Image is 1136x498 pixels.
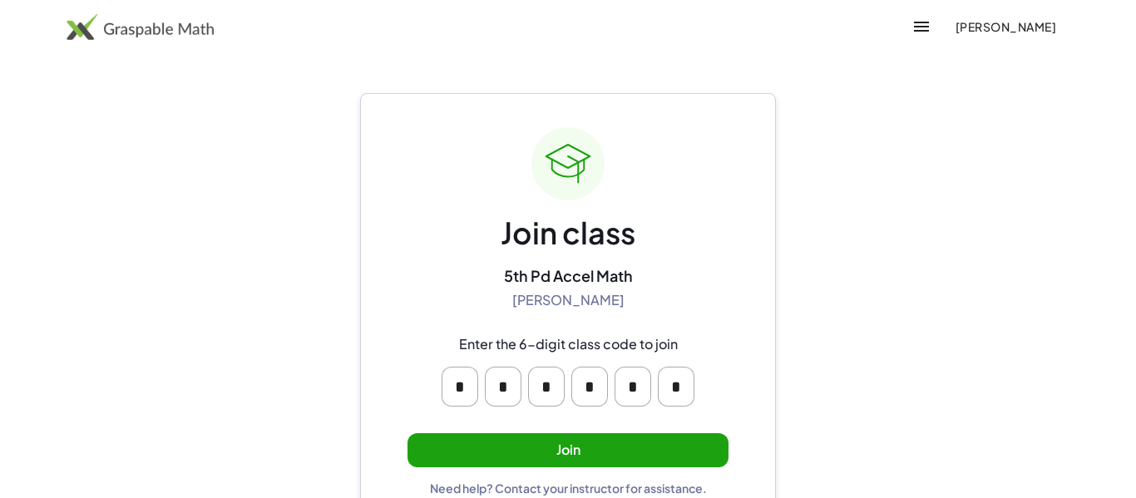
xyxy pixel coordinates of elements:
div: Enter the 6-digit class code to join [459,336,678,353]
button: Join [407,433,729,467]
input: Please enter OTP character 5 [615,367,651,407]
div: [PERSON_NAME] [512,292,625,309]
input: Please enter OTP character 2 [485,367,521,407]
input: Please enter OTP character 1 [442,367,478,407]
button: [PERSON_NAME] [941,12,1069,42]
div: Join class [501,214,635,253]
input: Please enter OTP character 6 [658,367,694,407]
div: 5th Pd Accel Math [504,266,633,285]
input: Please enter OTP character 4 [571,367,608,407]
div: Need help? Contact your instructor for assistance. [430,481,707,496]
input: Please enter OTP character 3 [528,367,565,407]
span: [PERSON_NAME] [955,19,1056,34]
